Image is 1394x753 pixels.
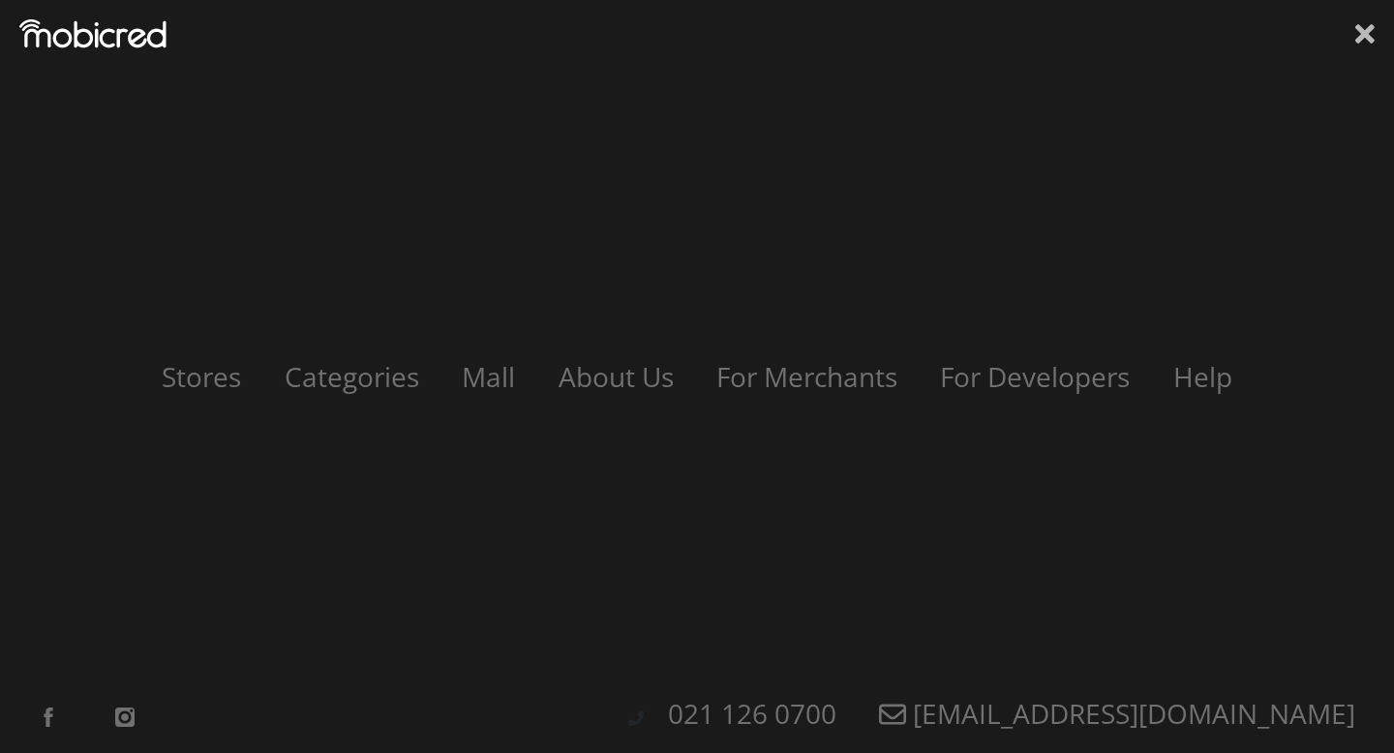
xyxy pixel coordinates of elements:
[442,358,534,395] a: Mall
[649,695,856,732] a: 021 126 0700
[1154,358,1252,395] a: Help
[265,358,439,395] a: Categories
[142,358,260,395] a: Stores
[921,358,1149,395] a: For Developers
[539,358,693,395] a: About Us
[697,358,917,395] a: For Merchants
[860,695,1375,732] a: [EMAIL_ADDRESS][DOMAIN_NAME]
[19,19,167,48] img: Mobicred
